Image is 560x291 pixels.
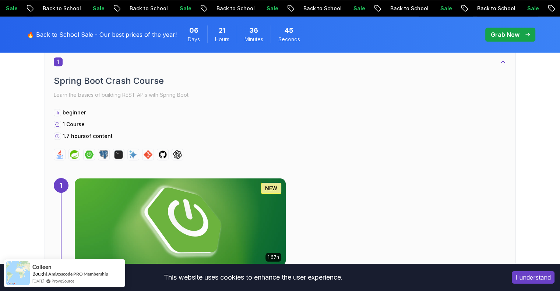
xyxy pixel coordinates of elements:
[122,5,172,12] p: Back to School
[383,5,433,12] p: Back to School
[99,150,108,159] img: postgres logo
[69,176,291,268] img: Spring Boot for Beginners card
[52,278,74,284] a: ProveSource
[244,36,263,43] span: Minutes
[55,150,64,159] img: java logo
[346,5,370,12] p: Sale
[296,5,346,12] p: Back to School
[188,36,200,43] span: Days
[259,5,283,12] p: Sale
[129,150,138,159] img: ai logo
[32,278,44,284] span: [DATE]
[520,5,543,12] p: Sale
[6,261,30,285] img: provesource social proof notification image
[32,271,47,277] span: Bought
[470,5,520,12] p: Back to School
[158,150,167,159] img: github logo
[85,150,94,159] img: spring-boot logo
[63,121,85,127] span: 1 Course
[6,269,501,285] div: This website uses cookies to enhance the user experience.
[491,30,520,39] p: Grab Now
[27,30,177,39] p: 🔥 Back to School Sale - Our best prices of the year!
[85,5,109,12] p: Sale
[278,36,300,43] span: Seconds
[172,5,196,12] p: Sale
[54,57,63,66] span: 1
[144,150,152,159] img: git logo
[54,90,507,100] p: Learn the basics of building REST APIs with Spring Boot
[173,150,182,159] img: chatgpt logo
[48,271,108,277] a: Amigoscode PRO Membership
[268,254,279,260] p: 1.67h
[63,109,86,116] p: beginner
[114,150,123,159] img: terminal logo
[70,150,79,159] img: spring logo
[35,5,85,12] p: Back to School
[265,185,277,192] p: NEW
[219,25,226,36] span: 21 Hours
[512,271,554,284] button: Accept cookies
[285,25,293,36] span: 45 Seconds
[63,132,113,140] p: 1.7 hours of content
[32,264,52,270] span: Colleen
[249,25,258,36] span: 36 Minutes
[209,5,259,12] p: Back to School
[215,36,229,43] span: Hours
[189,25,198,36] span: 6 Days
[54,178,68,193] div: 1
[54,75,507,87] h2: Spring Boot Crash Course
[433,5,457,12] p: Sale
